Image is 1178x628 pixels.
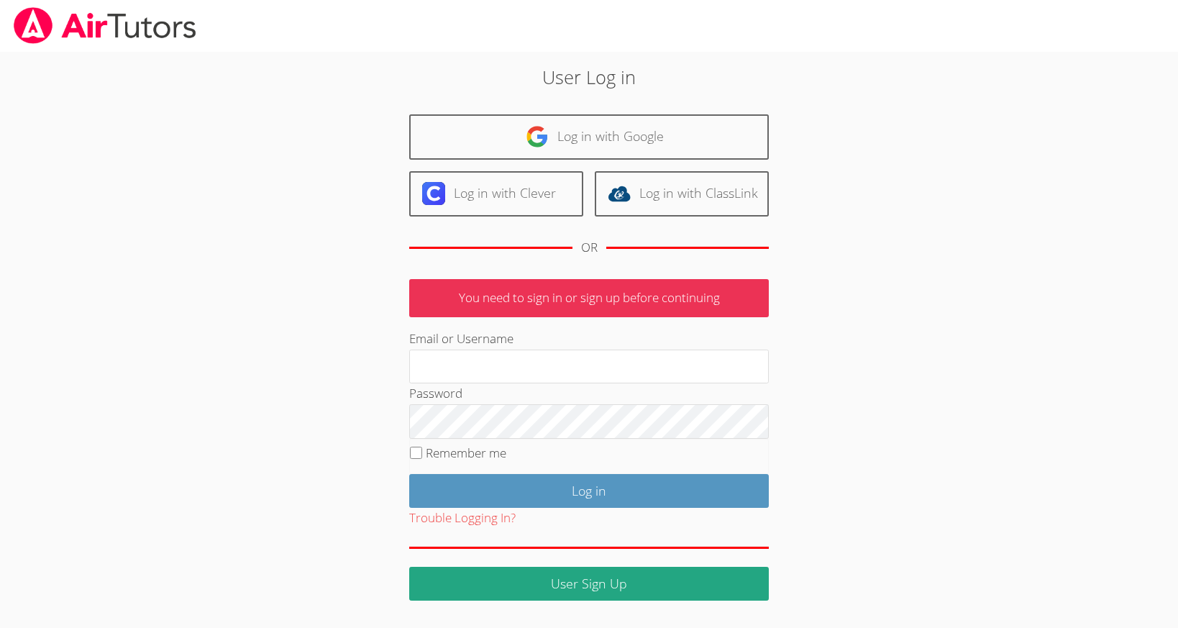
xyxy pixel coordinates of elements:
input: Log in [409,474,769,508]
a: Log in with Google [409,114,769,160]
h2: User Log in [271,63,908,91]
label: Email or Username [409,330,513,347]
a: Log in with ClassLink [595,171,769,217]
label: Password [409,385,462,401]
button: Trouble Logging In? [409,508,516,529]
div: OR [581,237,598,258]
a: Log in with Clever [409,171,583,217]
img: clever-logo-6eab21bc6e7a338710f1a6ff85c0baf02591cd810cc4098c63d3a4b26e2feb20.svg [422,182,445,205]
img: airtutors_banner-c4298cdbf04f3fff15de1276eac7730deb9818008684d7c2e4769d2f7ddbe033.png [12,7,198,44]
img: classlink-logo-d6bb404cc1216ec64c9a2012d9dc4662098be43eaf13dc465df04b49fa7ab582.svg [608,182,631,205]
p: You need to sign in or sign up before continuing [409,279,769,317]
a: User Sign Up [409,567,769,601]
label: Remember me [426,445,506,461]
img: google-logo-50288ca7cdecda66e5e0955fdab243c47b7ad437acaf1139b6f446037453330a.svg [526,125,549,148]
